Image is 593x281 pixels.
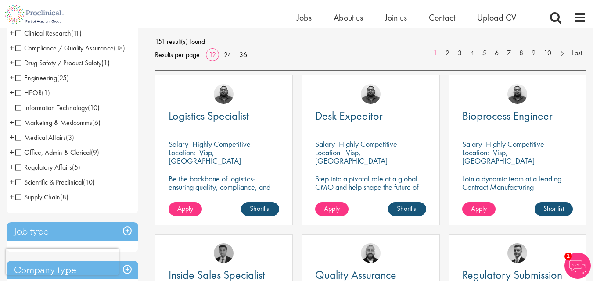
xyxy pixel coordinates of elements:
a: Shortlist [535,202,573,216]
p: Visp, [GEOGRAPHIC_DATA] [462,147,535,166]
h3: Job type [7,222,138,241]
a: Desk Expeditor [315,110,426,121]
img: Jordan Kiely [361,243,381,263]
span: + [10,190,14,203]
a: Upload CV [477,12,516,23]
img: Ashley Bennett [507,84,527,104]
span: Office, Admin & Clerical [15,148,99,157]
span: (10) [83,178,95,187]
span: + [10,86,14,99]
span: Office, Admin & Clerical [15,148,91,157]
span: 151 result(s) found [155,35,586,48]
span: (1) [101,58,110,68]
a: Last [568,48,586,58]
span: Medical Affairs [15,133,74,142]
a: Contact [429,12,455,23]
span: Marketing & Medcomms [15,118,101,127]
span: Salary [462,139,482,149]
span: Medical Affairs [15,133,66,142]
a: Apply [462,202,496,216]
a: Inside Sales Specialist [169,270,279,281]
img: Ashley Bennett [361,84,381,104]
span: Apply [324,204,340,213]
span: Results per page [155,48,200,61]
img: Chatbot [564,253,591,279]
span: Supply Chain [15,192,68,202]
span: Engineering [15,73,69,82]
span: HEOR [15,88,50,97]
span: + [10,71,14,84]
span: Regulatory Affairs [15,163,72,172]
span: Clinical Research [15,28,71,38]
img: Ashley Bennett [214,84,234,104]
span: Desk Expeditor [315,108,383,123]
span: Salary [169,139,188,149]
span: Information Technology [15,103,100,112]
a: 9 [527,48,540,58]
a: Alex Bill [507,243,527,263]
a: Apply [315,202,349,216]
span: + [10,26,14,39]
span: Scientific & Preclinical [15,178,95,187]
span: Apply [177,204,193,213]
a: 6 [490,48,503,58]
span: + [10,146,14,159]
span: (3) [66,133,74,142]
a: Join us [385,12,407,23]
span: Location: [169,147,195,157]
span: Apply [471,204,487,213]
iframe: reCAPTCHA [6,249,119,275]
a: About us [334,12,363,23]
p: Visp, [GEOGRAPHIC_DATA] [169,147,241,166]
a: Apply [169,202,202,216]
a: Shortlist [241,202,279,216]
p: Join a dynamic team at a leading Contract Manufacturing Organisation (CMO) and contribute to grou... [462,174,573,216]
a: Bioprocess Engineer [462,110,573,121]
a: 5 [478,48,491,58]
span: 1 [564,253,572,260]
a: Logistics Specialist [169,110,279,121]
a: 7 [503,48,515,58]
span: HEOR [15,88,42,97]
p: Step into a pivotal role at a global CMO and help shape the future of healthcare. [315,174,426,199]
a: 4 [466,48,478,58]
span: (10) [88,103,100,112]
span: Scientific & Preclinical [15,178,83,187]
a: 24 [221,50,234,59]
a: 36 [236,50,250,59]
span: (9) [91,148,99,157]
span: Compliance / Quality Assurance [15,43,125,53]
span: (5) [72,163,80,172]
a: 8 [515,48,528,58]
a: 10 [539,48,556,58]
span: Clinical Research [15,28,82,38]
span: + [10,116,14,129]
a: Carl Gbolade [214,243,234,263]
a: Shortlist [388,202,426,216]
span: Bioprocess Engineer [462,108,553,123]
p: Visp, [GEOGRAPHIC_DATA] [315,147,388,166]
span: Engineering [15,73,57,82]
p: Highly Competitive [192,139,251,149]
a: 12 [206,50,219,59]
a: 3 [453,48,466,58]
p: Highly Competitive [486,139,544,149]
span: + [10,175,14,189]
span: Marketing & Medcomms [15,118,92,127]
span: Location: [462,147,489,157]
span: Drug Safety / Product Safety [15,58,101,68]
span: (6) [92,118,101,127]
span: Salary [315,139,335,149]
span: (18) [114,43,125,53]
span: (1) [42,88,50,97]
span: + [10,160,14,174]
a: Jobs [297,12,312,23]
